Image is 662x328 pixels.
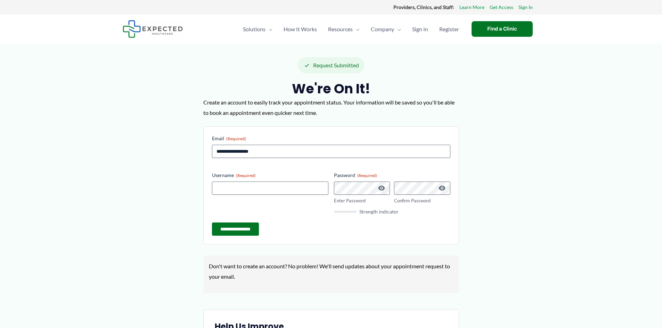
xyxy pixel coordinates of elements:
nav: Primary Site Navigation [237,17,465,41]
a: Register [434,17,465,41]
label: Confirm Password [394,197,450,204]
a: ResourcesMenu Toggle [322,17,365,41]
a: Learn More [459,3,484,12]
a: Sign In [518,3,533,12]
a: CompanyMenu Toggle [365,17,407,41]
button: Show Password [438,184,446,192]
span: (Required) [236,173,256,178]
label: Email [212,135,450,142]
a: SolutionsMenu Toggle [237,17,278,41]
p: Create an account to easily track your appointment status. Your information will be saved so you'... [203,97,459,118]
button: Show Password [377,184,386,192]
a: Get Access [490,3,513,12]
span: How It Works [284,17,317,41]
span: Menu Toggle [394,17,401,41]
p: Don't want to create an account? No problem! We'll send updates about your appointment request to... [209,261,453,281]
span: Menu Toggle [265,17,272,41]
a: How It Works [278,17,322,41]
h2: We're on it! [203,80,459,97]
img: Expected Healthcare Logo - side, dark font, small [123,20,183,38]
span: Solutions [243,17,265,41]
legend: Password [334,172,377,179]
span: (Required) [357,173,377,178]
a: Sign In [407,17,434,41]
span: Sign In [412,17,428,41]
div: Request Submitted [298,57,365,73]
span: Register [439,17,459,41]
label: Username [212,172,328,179]
span: Resources [328,17,353,41]
label: Enter Password [334,197,390,204]
a: Find a Clinic [472,21,533,37]
span: Menu Toggle [353,17,360,41]
div: Strength indicator [334,209,450,214]
span: Company [371,17,394,41]
strong: Providers, Clinics, and Staff: [393,4,454,10]
span: (Required) [226,136,246,141]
